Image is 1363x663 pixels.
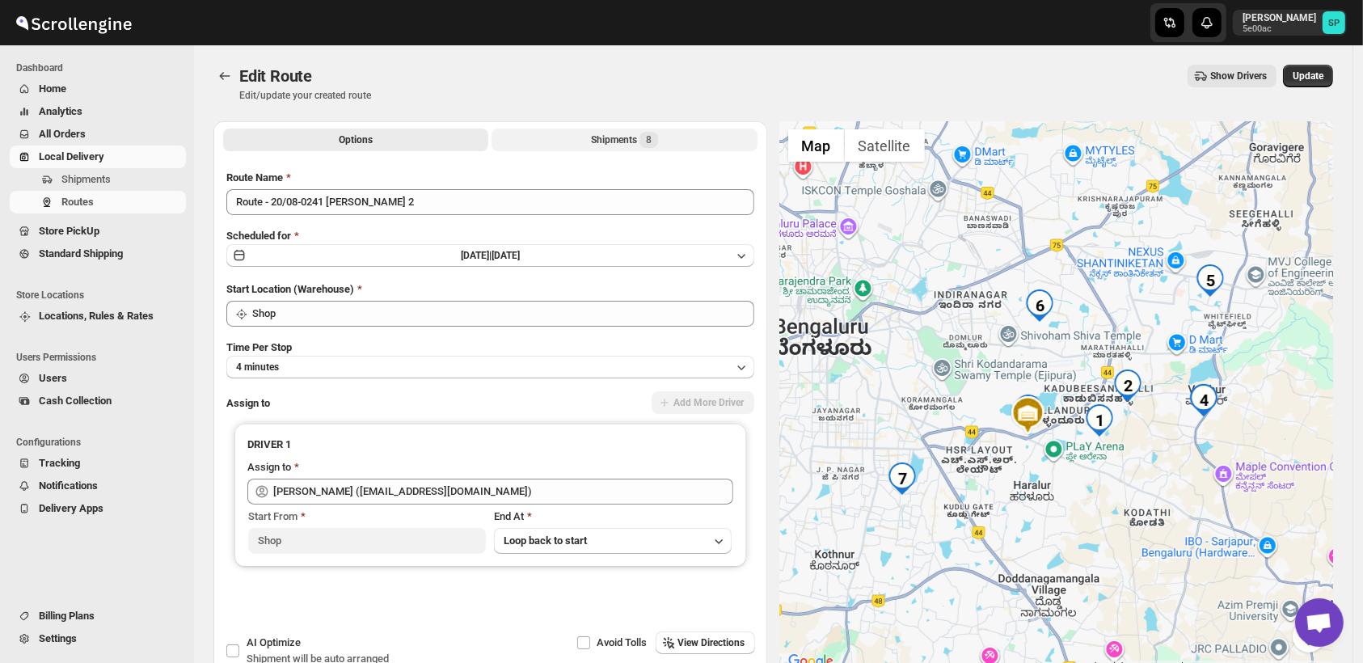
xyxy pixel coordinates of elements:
p: 5e00ac [1243,24,1316,34]
button: Selected Shipments [492,129,757,151]
button: Home [10,78,186,100]
button: All Orders [10,123,186,146]
button: All Route Options [223,129,488,151]
button: 4 minutes [226,356,754,378]
span: Shipments [61,173,111,185]
button: Cash Collection [10,390,186,412]
button: Loop back to start [494,528,732,554]
input: Search location [252,301,754,327]
span: All Orders [39,128,86,140]
span: Edit Route [239,66,312,86]
button: Tracking [10,452,186,475]
span: Update [1293,70,1323,82]
button: Show Drivers [1188,65,1276,87]
button: Notifications [10,475,186,497]
span: Start From [248,510,297,522]
button: Routes [213,65,236,87]
span: Store PickUp [39,225,99,237]
button: User menu [1233,10,1347,36]
span: Sulakshana Pundle [1323,11,1345,34]
button: Map camera controls [1293,620,1325,652]
div: All Route Options [213,157,767,641]
span: Settings [39,632,77,644]
span: Standard Shipping [39,247,123,260]
span: Users [39,372,67,384]
span: Store Locations [16,289,186,302]
span: Start Location (Warehouse) [226,283,354,295]
span: [DATE] | [461,250,492,261]
span: Avoid Tolls [597,636,648,648]
span: Dashboard [16,61,186,74]
span: Options [339,133,373,146]
span: Configurations [16,436,186,449]
span: Loop back to start [504,534,587,547]
span: Delivery Apps [39,502,103,514]
span: Users Permissions [16,351,186,364]
span: Show Drivers [1210,70,1267,82]
span: View Directions [678,636,745,649]
button: View Directions [656,631,755,654]
text: SP [1328,18,1340,28]
p: Edit/update your created route [239,89,371,102]
button: Locations, Rules & Rates [10,305,186,327]
div: Assign to [247,459,291,475]
span: Analytics [39,105,82,117]
span: Time Per Stop [226,341,292,353]
div: Shipments [591,132,658,148]
span: 4 minutes [236,361,279,374]
input: Eg: Bengaluru Route [226,189,754,215]
span: 8 [646,133,652,146]
div: 7 [886,462,918,495]
span: Cash Collection [39,395,112,407]
button: Update [1283,65,1333,87]
span: AI Optimize [247,636,301,648]
button: Delivery Apps [10,497,186,520]
button: [DATE]|[DATE] [226,244,754,267]
span: Home [39,82,66,95]
button: Routes [10,191,186,213]
span: Tracking [39,457,80,469]
span: [DATE] [492,250,520,261]
div: End At [494,509,732,525]
p: [PERSON_NAME] [1243,11,1316,24]
img: ScrollEngine [13,2,134,43]
button: Settings [10,627,186,650]
span: Assign to [226,397,270,409]
div: 4 [1188,384,1220,416]
input: Search assignee [273,479,733,505]
button: Shipments [10,168,186,191]
div: 1 [1083,404,1116,437]
span: Local Delivery [39,150,104,163]
span: Scheduled for [226,230,291,242]
span: Route Name [226,171,283,184]
div: 6 [1023,289,1056,322]
span: Routes [61,196,94,208]
button: Show street map [788,129,845,162]
h3: DRIVER 1 [247,437,733,453]
span: Locations, Rules & Rates [39,310,154,322]
button: Users [10,367,186,390]
span: Billing Plans [39,610,95,622]
button: Show satellite imagery [845,129,925,162]
button: Billing Plans [10,605,186,627]
div: 5 [1194,264,1226,297]
a: Open chat [1295,598,1344,647]
button: Analytics [10,100,186,123]
div: 2 [1112,370,1144,402]
span: Notifications [39,479,98,492]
